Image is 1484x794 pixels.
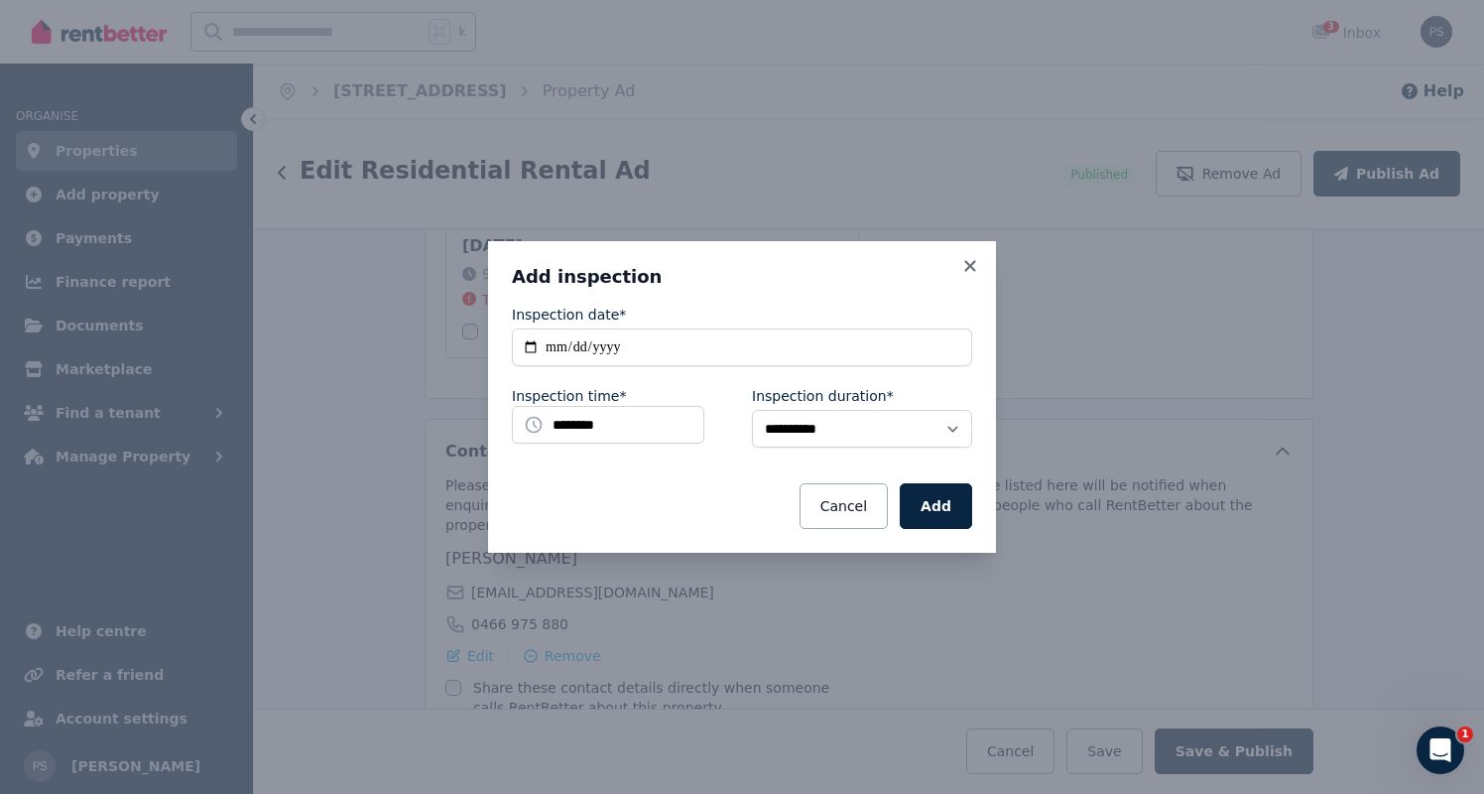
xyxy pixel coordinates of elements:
[900,483,972,529] button: Add
[1457,727,1473,742] span: 1
[800,483,888,529] button: Cancel
[512,265,972,289] h3: Add inspection
[512,386,626,406] label: Inspection time*
[752,386,894,406] label: Inspection duration*
[1417,727,1464,774] iframe: Intercom live chat
[512,305,626,325] label: Inspection date*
